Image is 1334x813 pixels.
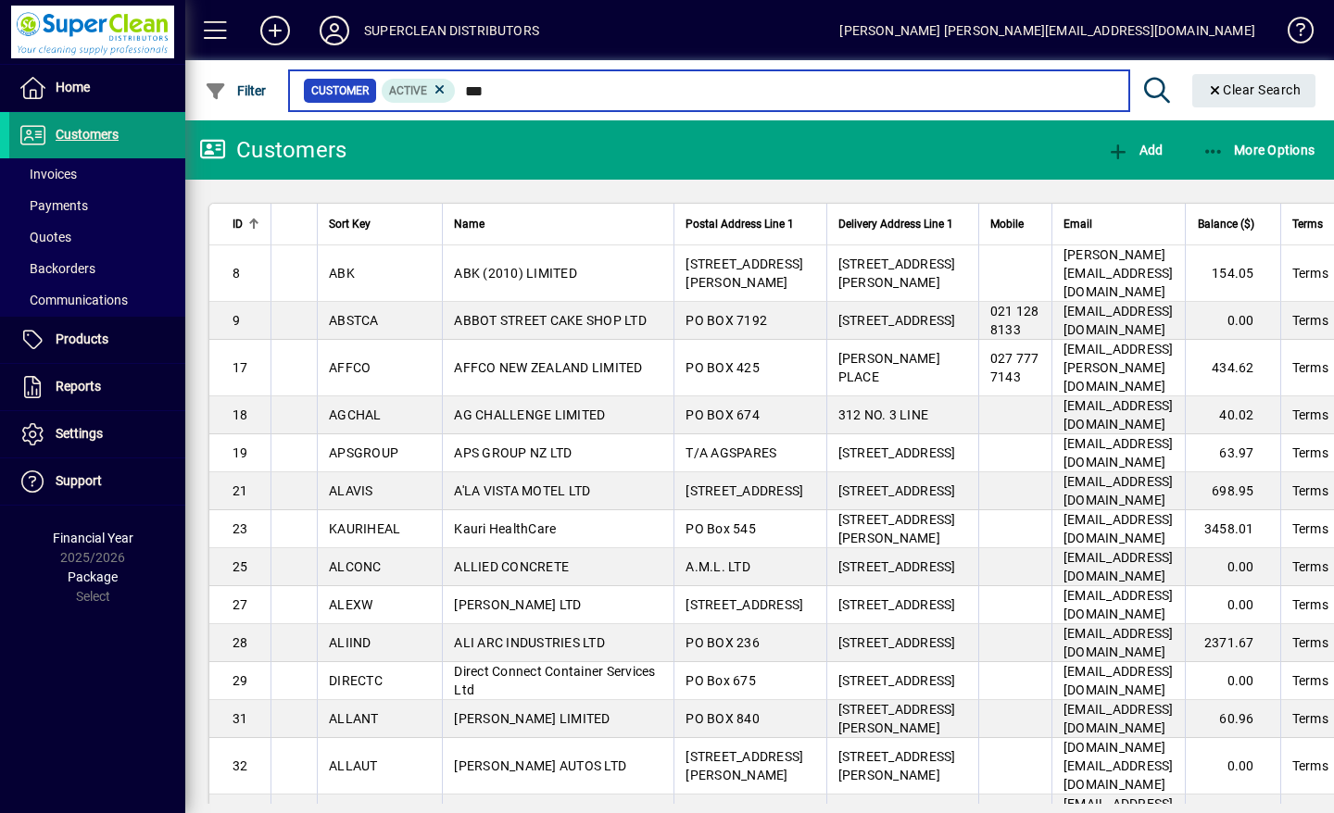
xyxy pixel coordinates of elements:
[686,483,803,498] span: [STREET_ADDRESS]
[1063,214,1092,234] span: Email
[329,711,379,726] span: ALLANT
[1292,444,1328,462] span: Terms
[454,445,572,460] span: APS GROUP NZ LTD
[233,635,248,650] span: 28
[1185,472,1280,510] td: 698.95
[382,79,456,103] mat-chip: Activation Status: Active
[1063,247,1174,299] span: [PERSON_NAME][EMAIL_ADDRESS][DOMAIN_NAME]
[1063,474,1174,507] span: [EMAIL_ADDRESS][DOMAIN_NAME]
[686,407,760,422] span: PO BOX 674
[1185,340,1280,396] td: 434.62
[233,313,240,328] span: 9
[19,261,95,276] span: Backorders
[686,214,794,234] span: Postal Address Line 1
[56,426,103,441] span: Settings
[686,673,756,688] span: PO Box 675
[1063,550,1174,583] span: [EMAIL_ADDRESS][DOMAIN_NAME]
[9,317,185,363] a: Products
[1107,143,1163,157] span: Add
[1063,398,1174,432] span: [EMAIL_ADDRESS][DOMAIN_NAME]
[454,635,605,650] span: ALI ARC INDUSTRIES LTD
[1185,548,1280,586] td: 0.00
[454,597,581,612] span: [PERSON_NAME] LTD
[233,214,243,234] span: ID
[686,445,776,460] span: T/A AGSPARES
[1292,519,1328,538] span: Terms
[839,16,1255,45] div: [PERSON_NAME] [PERSON_NAME][EMAIL_ADDRESS][DOMAIN_NAME]
[233,360,248,375] span: 17
[1185,302,1280,340] td: 0.00
[68,569,118,584] span: Package
[1063,588,1174,621] span: [EMAIL_ADDRESS][DOMAIN_NAME]
[1185,624,1280,662] td: 2371.67
[1185,662,1280,700] td: 0.00
[389,84,427,97] span: Active
[1292,633,1328,652] span: Terms
[454,407,605,422] span: AG CHALLENGE LIMITED
[1292,406,1328,424] span: Terms
[329,483,373,498] span: ALAVIS
[454,559,569,574] span: ALLIED CONCRETE
[56,127,119,142] span: Customers
[1292,358,1328,377] span: Terms
[1185,434,1280,472] td: 63.97
[686,360,760,375] span: PO BOX 425
[838,559,956,574] span: [STREET_ADDRESS]
[1185,510,1280,548] td: 3458.01
[686,313,767,328] span: PO BOX 7192
[1207,82,1302,97] span: Clear Search
[9,458,185,505] a: Support
[838,635,956,650] span: [STREET_ADDRESS]
[329,360,371,375] span: AFFCO
[233,266,240,281] span: 8
[9,411,185,457] a: Settings
[9,253,185,284] a: Backorders
[838,214,953,234] span: Delivery Address Line 1
[1192,74,1316,107] button: Clear
[1292,264,1328,282] span: Terms
[454,711,610,726] span: [PERSON_NAME] LIMITED
[1292,709,1328,728] span: Terms
[454,521,556,536] span: Kauri HealthCare
[454,758,626,773] span: [PERSON_NAME] AUTOS LTD
[199,135,346,165] div: Customers
[838,351,940,384] span: [PERSON_NAME] PLACE
[990,214,1024,234] span: Mobile
[56,379,101,394] span: Reports
[329,521,400,536] span: KAURIHEAL
[686,597,803,612] span: [STREET_ADDRESS]
[200,74,271,107] button: Filter
[233,559,248,574] span: 25
[838,673,956,688] span: [STREET_ADDRESS]
[9,221,185,253] a: Quotes
[686,521,756,536] span: PO Box 545
[1063,664,1174,697] span: [EMAIL_ADDRESS][DOMAIN_NAME]
[1274,4,1311,64] a: Knowledge Base
[1185,245,1280,302] td: 154.05
[838,597,956,612] span: [STREET_ADDRESS]
[990,351,1039,384] span: 027 777 7143
[454,266,577,281] span: ABK (2010) LIMITED
[838,702,956,735] span: [STREET_ADDRESS][PERSON_NAME]
[454,214,662,234] div: Name
[1063,304,1174,337] span: [EMAIL_ADDRESS][DOMAIN_NAME]
[205,83,267,98] span: Filter
[1185,700,1280,738] td: 60.96
[1063,512,1174,545] span: [EMAIL_ADDRESS][DOMAIN_NAME]
[990,214,1040,234] div: Mobile
[329,597,372,612] span: ALEXW
[1102,133,1167,167] button: Add
[1197,214,1271,234] div: Balance ($)
[329,673,383,688] span: DIRECTC
[686,749,803,782] span: [STREET_ADDRESS][PERSON_NAME]
[233,758,248,773] span: 32
[329,559,382,574] span: ALCONC
[9,284,185,316] a: Communications
[1063,702,1174,735] span: [EMAIL_ADDRESS][DOMAIN_NAME]
[305,14,364,47] button: Profile
[364,16,539,45] div: SUPERCLEAN DISTRIBUTORS
[838,313,956,328] span: [STREET_ADDRESS]
[19,198,88,213] span: Payments
[838,512,956,545] span: [STREET_ADDRESS][PERSON_NAME]
[329,407,382,422] span: AGCHAL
